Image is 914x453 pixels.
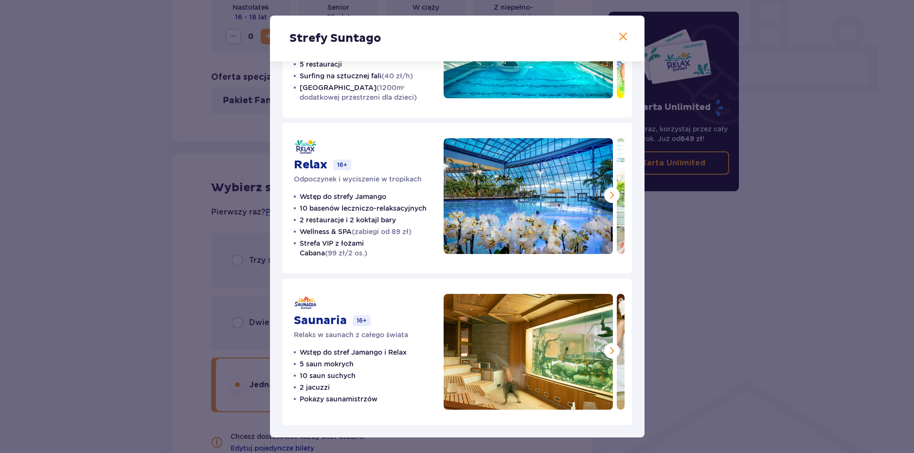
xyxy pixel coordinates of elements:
p: Wellness & SPA [300,227,412,236]
span: (zabiegi od 89 zł) [352,228,412,236]
p: Saunaria [294,313,347,328]
p: Wstęp do stref Jamango i Relax [300,347,407,357]
p: 16+ [353,315,371,326]
p: Odpoczynek i wyciszenie w tropikach [294,174,422,184]
img: Saunaria [444,294,613,410]
p: Pokazy saunamistrzów [300,394,377,404]
p: Wstęp do strefy Jamango [300,192,386,201]
p: Relax [294,158,327,172]
p: Strefa VIP z łożami Cabana [300,238,432,258]
p: 10 saun suchych [300,371,356,381]
img: Relax logo [294,138,317,156]
span: (99 zł/2 os.) [325,249,367,257]
p: Relaks w saunach z całego świata [294,330,408,340]
img: Saunaria logo [294,294,317,311]
p: 2 jacuzzi [300,382,330,392]
p: 10 basenów leczniczo-relaksacyjnych [300,203,427,213]
img: Relax [444,138,613,254]
p: 16+ [333,160,351,170]
p: 5 saun mokrych [300,359,354,369]
p: 2 restauracje i 2 koktajl bary [300,215,396,225]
